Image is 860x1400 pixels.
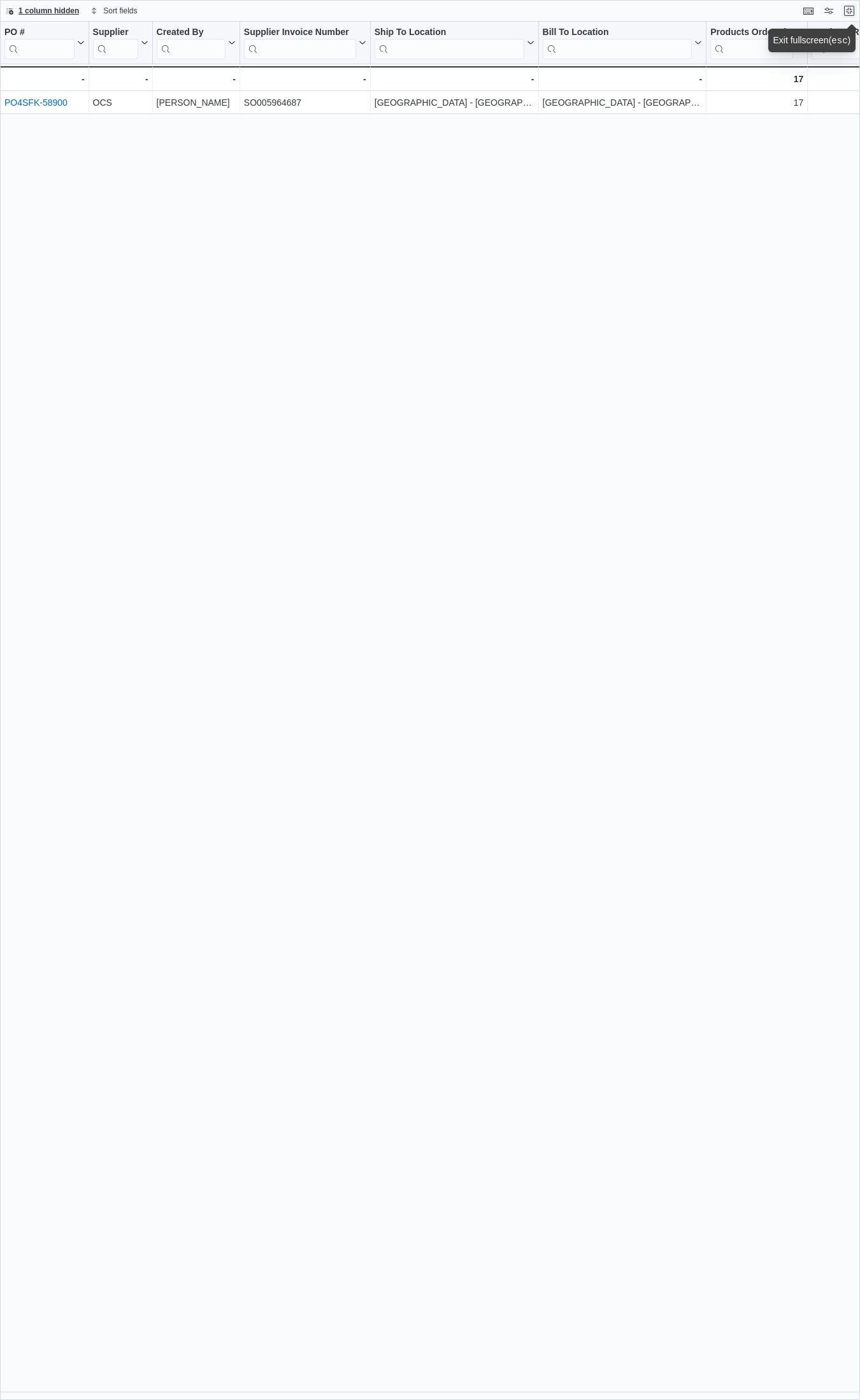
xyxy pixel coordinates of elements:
span: 1 column hidden [18,6,79,16]
div: Created By [157,27,226,59]
button: Supplier Invoice Number [244,27,366,59]
div: [GEOGRAPHIC_DATA] - [GEOGRAPHIC_DATA] - Fire & Flower [543,95,703,110]
div: 17 [710,95,803,110]
div: - [4,71,85,87]
div: [PERSON_NAME] [157,95,236,110]
button: Exit fullscreen [842,3,857,18]
div: Supplier [93,27,138,59]
a: PO4SFK-58900 [4,97,68,108]
div: Bill To Location [543,27,692,39]
div: Supplier Invoice Number [244,27,356,59]
button: Bill To Location [543,27,703,59]
div: - [157,71,236,87]
div: Exit fullscreen ( ) [773,34,851,47]
span: Sort fields [103,6,137,16]
div: Ship To Location [375,27,524,39]
div: 17 [710,71,803,87]
div: - [93,71,148,87]
div: Supplier Invoice Number [244,27,356,39]
div: Ship To Location [375,27,524,59]
div: [GEOGRAPHIC_DATA] - [GEOGRAPHIC_DATA] - Fire & Flower [375,95,534,110]
button: Keyboard shortcuts [801,3,816,18]
button: Products Ordered [710,27,803,59]
div: PO # [4,27,75,39]
button: Created By [157,27,236,59]
div: OCS [93,95,148,110]
div: Bill To Location [543,27,692,59]
div: SO005964687 [244,95,366,110]
div: Products Ordered [710,27,793,39]
button: Ship To Location [375,27,534,59]
div: PO # URL [4,27,75,59]
button: Supplier [93,27,148,59]
button: Sort fields [85,3,142,18]
div: Created By [157,27,226,39]
button: Display options [821,3,836,18]
button: 1 column hidden [1,3,84,18]
kbd: esc [831,36,847,46]
div: - [244,71,366,87]
div: Supplier [93,27,138,39]
button: PO # [4,27,85,59]
div: Products Ordered [710,27,793,59]
div: - [375,71,534,87]
div: - [543,71,703,87]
